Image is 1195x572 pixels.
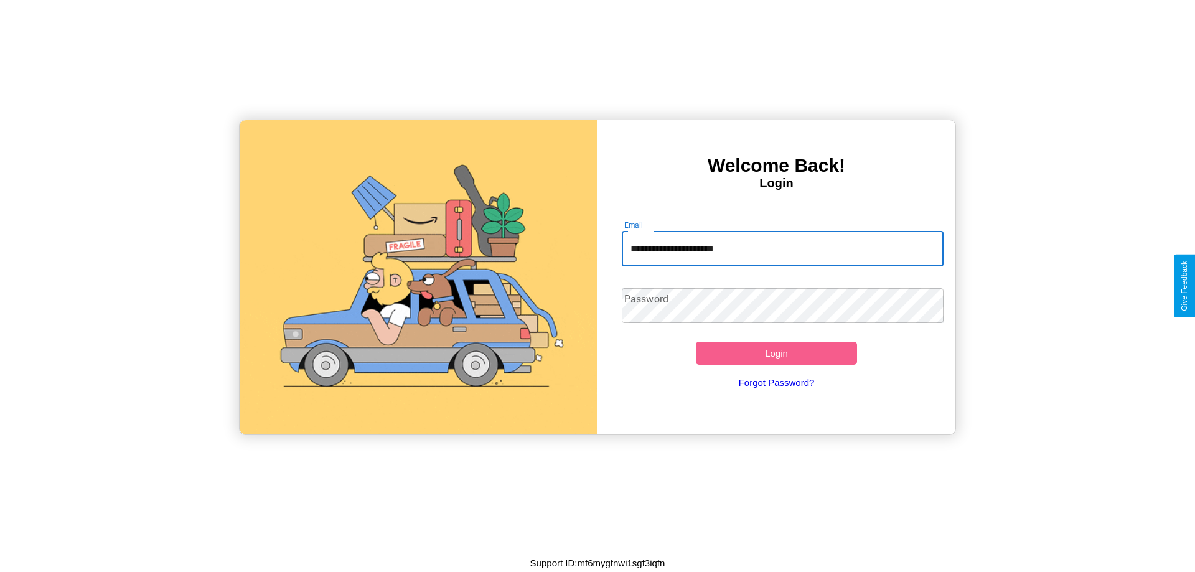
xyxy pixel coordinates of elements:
[696,342,857,365] button: Login
[1180,261,1189,311] div: Give Feedback
[597,176,955,190] h4: Login
[597,155,955,176] h3: Welcome Back!
[240,120,597,434] img: gif
[530,555,665,571] p: Support ID: mf6mygfnwi1sgf3iqfn
[616,365,938,400] a: Forgot Password?
[624,220,644,230] label: Email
